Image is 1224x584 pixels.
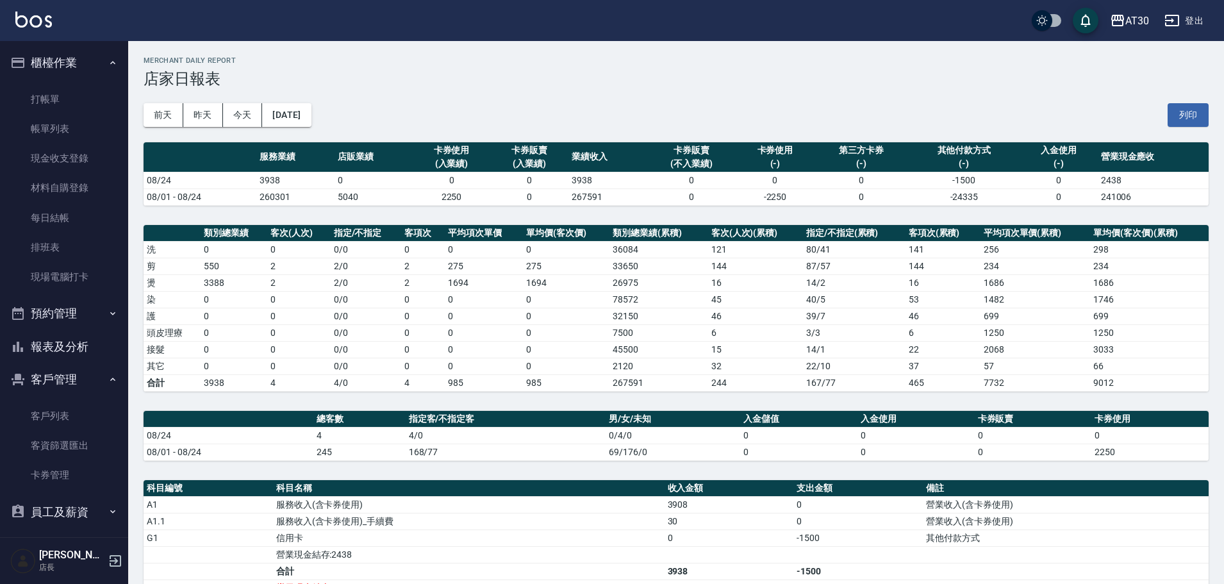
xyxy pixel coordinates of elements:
td: 0 [975,444,1092,460]
th: 科目名稱 [273,480,665,497]
td: 4 [313,427,406,444]
td: 2 / 0 [331,258,402,274]
td: 260301 [256,188,335,205]
td: 275 [445,258,523,274]
td: 256 [980,241,1091,258]
a: 卡券管理 [5,460,123,490]
td: 298 [1090,241,1209,258]
a: 現金收支登錄 [5,144,123,173]
td: 營業收入(含卡券使用) [923,496,1209,513]
td: 0/4/0 [606,427,740,444]
td: 275 [523,258,609,274]
td: -1500 [793,530,923,546]
td: 0 / 0 [331,324,402,341]
th: 卡券使用 [1091,411,1209,428]
div: (-) [912,157,1016,171]
div: 卡券販賣 [493,144,565,157]
td: 4/0 [331,374,402,391]
button: 昨天 [183,103,223,127]
td: 0 / 0 [331,291,402,308]
td: 護 [144,308,201,324]
td: 985 [445,374,523,391]
td: 0 [793,513,923,530]
th: 指定/不指定 [331,225,402,242]
td: 144 [708,258,803,274]
td: 0 / 0 [331,358,402,374]
td: 0 [1020,172,1098,188]
td: 36084 [609,241,707,258]
td: 3938 [665,563,794,580]
th: 店販業績 [335,142,413,172]
td: 267591 [568,188,647,205]
td: 550 [201,258,267,274]
td: 營業收入(含卡券使用) [923,513,1209,530]
td: 0 [814,188,908,205]
h2: Merchant Daily Report [144,56,1209,65]
td: 合計 [273,563,665,580]
td: 0 [445,341,523,358]
td: 69/176/0 [606,444,740,460]
td: 244 [708,374,803,391]
td: 0 / 0 [331,341,402,358]
td: 241006 [1098,188,1209,205]
td: 78572 [609,291,707,308]
th: 平均項次單價(累積) [980,225,1091,242]
td: 營業現金結存:2438 [273,546,665,563]
button: 客戶管理 [5,363,123,396]
div: (入業績) [493,157,565,171]
th: 類別總業績(累積) [609,225,707,242]
td: 服務收入(含卡券使用)_手續費 [273,513,665,530]
th: 平均項次單價 [445,225,523,242]
td: 7732 [980,374,1091,391]
td: 08/24 [144,427,313,444]
td: 57 [980,358,1091,374]
th: 服務業績 [256,142,335,172]
td: 2 [267,274,331,291]
td: -1500 [909,172,1020,188]
img: Person [10,548,36,574]
td: 0 [401,308,445,324]
td: 45 [708,291,803,308]
a: 每日結帳 [5,203,123,233]
td: 14 / 1 [803,341,906,358]
td: 0 [523,308,609,324]
td: 0 [201,241,267,258]
button: 列印 [1168,103,1209,127]
td: 22 [906,341,980,358]
th: 營業現金應收 [1098,142,1209,172]
a: 客資篩選匯出 [5,431,123,460]
td: 2 [267,258,331,274]
td: 0 [857,427,975,444]
td: G1 [144,530,273,546]
td: 32150 [609,308,707,324]
td: 121 [708,241,803,258]
td: 08/01 - 08/24 [144,444,313,460]
td: 3908 [665,496,794,513]
td: 0 [647,188,736,205]
td: 信用卡 [273,530,665,546]
button: 員工及薪資 [5,496,123,529]
td: 699 [980,308,1091,324]
td: 3938 [201,374,267,391]
td: 0 [201,324,267,341]
td: 245 [313,444,406,460]
td: 1250 [1090,324,1209,341]
div: (-) [817,157,905,171]
th: 客項次 [401,225,445,242]
td: 合計 [144,374,201,391]
th: 單均價(客次價)(累積) [1090,225,1209,242]
td: 燙 [144,274,201,291]
th: 男/女/未知 [606,411,740,428]
td: 53 [906,291,980,308]
td: 40 / 5 [803,291,906,308]
td: 0 [445,241,523,258]
a: 帳單列表 [5,114,123,144]
th: 入金儲值 [740,411,857,428]
td: 0 [267,308,331,324]
td: 168/77 [406,444,606,460]
td: 其它 [144,358,201,374]
td: 0 [736,172,815,188]
td: 洗 [144,241,201,258]
div: 卡券使用 [740,144,811,157]
table: a dense table [144,142,1209,206]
